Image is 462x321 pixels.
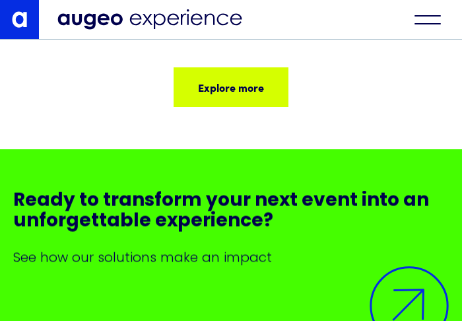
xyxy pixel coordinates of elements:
[174,67,288,107] a: Explore more
[12,11,28,27] img: Augeo's "a" monogram decorative logo in white.
[13,192,449,232] h2: Ready to transform your next event into an unforgettable experience?
[57,9,242,30] img: Augeo Experience business unit full logo in midnight blue.
[405,5,451,34] div: menu
[13,248,449,266] p: See how our solutions make an impact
